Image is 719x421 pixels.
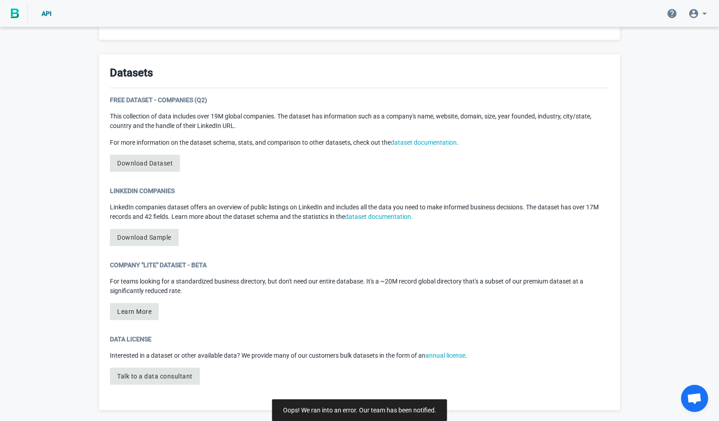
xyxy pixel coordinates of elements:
[110,260,609,270] div: Company "Lite" Dataset - Beta
[110,203,609,222] p: LinkedIn companies dataset offers an overview of public listings on LinkedIn and includes all the...
[110,335,609,344] div: Data License
[110,138,609,147] p: For more information on the dataset schema, stats, and comparison to other datasets, check out the .
[11,9,19,19] img: BigPicture.io
[110,95,609,104] div: Free Dataset - Companies (Q2)
[110,303,159,320] button: Learn More
[681,385,708,412] div: Open chat
[42,10,52,17] span: API
[110,112,609,131] p: This collection of data includes over 19M global companies. The dataset has information such as a...
[110,368,200,385] button: Talk to a data consultant
[110,229,179,246] a: Download Sample
[283,407,436,414] span: Oops! We ran into an error. Our team has been notified.
[391,139,457,146] a: dataset documentation
[110,351,609,360] p: Interested in a dataset or other available data? We provide many of our customers bulk datasets i...
[426,352,465,359] a: annual license
[345,213,411,220] a: dataset documentation
[110,186,609,195] div: LinkedIn Companies
[110,155,180,172] a: Download Dataset
[110,277,609,296] p: For teams looking for a standardized business directory, but don't need our entire database. It's...
[110,65,153,80] h3: Datasets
